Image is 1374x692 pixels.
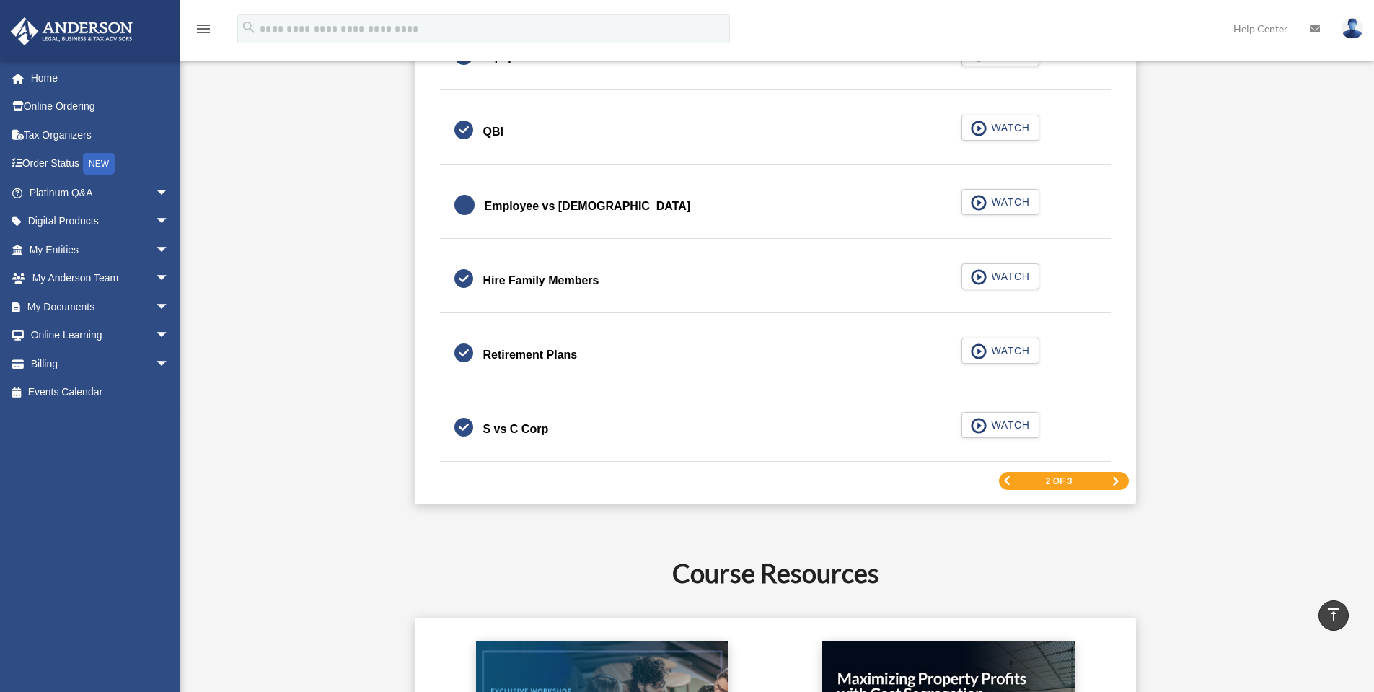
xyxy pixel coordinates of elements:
[454,338,1097,372] a: Retirement Plans WATCH
[155,178,184,208] span: arrow_drop_down
[10,178,191,207] a: Platinum Q&Aarrow_drop_down
[155,235,184,265] span: arrow_drop_down
[987,195,1029,209] span: WATCH
[10,63,191,92] a: Home
[961,263,1039,289] button: WATCH
[1046,477,1073,486] span: 2 of 3
[483,271,599,291] div: Hire Family Members
[195,25,212,38] a: menu
[483,419,549,439] div: S vs C Corp
[245,555,1306,591] h2: Course Resources
[10,207,191,236] a: Digital Productsarrow_drop_down
[155,264,184,294] span: arrow_drop_down
[10,92,191,121] a: Online Ordering
[155,292,184,322] span: arrow_drop_down
[987,418,1029,432] span: WATCH
[10,264,191,293] a: My Anderson Teamarrow_drop_down
[485,196,691,216] div: Employee vs [DEMOGRAPHIC_DATA]
[454,412,1097,447] a: S vs C Corp WATCH
[241,19,257,35] i: search
[483,345,578,365] div: Retirement Plans
[454,263,1097,298] a: Hire Family Members WATCH
[987,343,1029,358] span: WATCH
[1342,18,1363,39] img: User Pic
[10,121,191,149] a: Tax Organizers
[961,115,1039,141] button: WATCH
[10,235,191,264] a: My Entitiesarrow_drop_down
[454,115,1097,149] a: QBI WATCH
[961,338,1039,364] button: WATCH
[6,17,137,45] img: Anderson Advisors Platinum Portal
[483,122,503,142] div: QBI
[1111,476,1120,486] a: Next Page
[1003,476,1011,486] a: Previous Page
[10,378,191,407] a: Events Calendar
[961,412,1039,438] button: WATCH
[10,349,191,378] a: Billingarrow_drop_down
[1325,606,1342,623] i: vertical_align_top
[10,292,191,321] a: My Documentsarrow_drop_down
[155,207,184,237] span: arrow_drop_down
[961,189,1039,215] button: WATCH
[155,321,184,351] span: arrow_drop_down
[1318,600,1349,631] a: vertical_align_top
[987,269,1029,284] span: WATCH
[987,121,1029,135] span: WATCH
[454,189,1097,224] a: Employee vs [DEMOGRAPHIC_DATA] WATCH
[10,321,191,350] a: Online Learningarrow_drop_down
[83,153,115,175] div: NEW
[10,149,191,179] a: Order StatusNEW
[195,20,212,38] i: menu
[155,349,184,379] span: arrow_drop_down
